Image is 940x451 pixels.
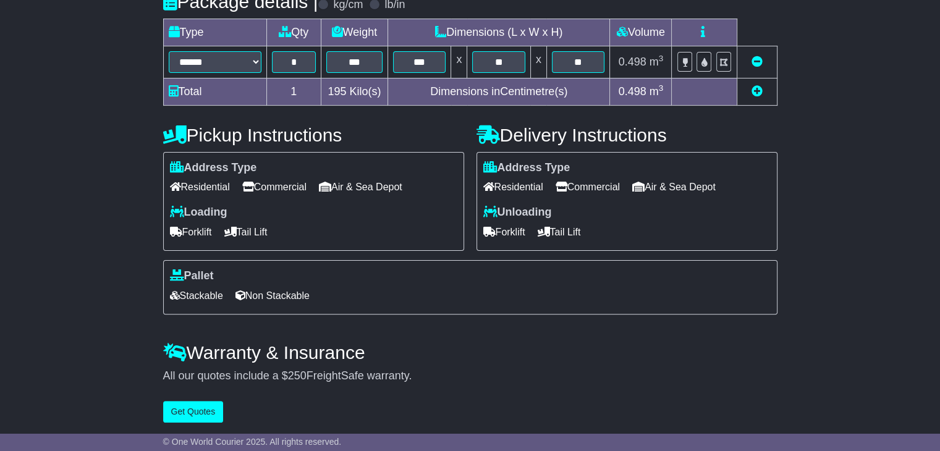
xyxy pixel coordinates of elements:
[483,161,570,175] label: Address Type
[170,206,227,219] label: Loading
[321,19,387,46] td: Weight
[387,78,609,105] td: Dimensions in Centimetre(s)
[224,222,268,242] span: Tail Lift
[752,56,763,68] a: Remove this item
[659,83,664,93] sup: 3
[650,85,664,98] span: m
[619,56,646,68] span: 0.498
[163,401,224,423] button: Get Quotes
[659,54,664,63] sup: 3
[530,46,546,78] td: x
[288,369,307,382] span: 250
[163,125,464,145] h4: Pickup Instructions
[476,125,777,145] h4: Delivery Instructions
[321,78,387,105] td: Kilo(s)
[163,19,266,46] td: Type
[163,369,777,383] div: All our quotes include a $ FreightSafe warranty.
[163,437,342,447] span: © One World Courier 2025. All rights reserved.
[170,286,223,305] span: Stackable
[556,177,620,196] span: Commercial
[610,19,672,46] td: Volume
[619,85,646,98] span: 0.498
[170,222,212,242] span: Forklift
[170,269,214,283] label: Pallet
[170,161,257,175] label: Address Type
[483,177,543,196] span: Residential
[242,177,307,196] span: Commercial
[387,19,609,46] td: Dimensions (L x W x H)
[170,177,230,196] span: Residential
[235,286,310,305] span: Non Stackable
[650,56,664,68] span: m
[319,177,402,196] span: Air & Sea Depot
[328,85,346,98] span: 195
[538,222,581,242] span: Tail Lift
[451,46,467,78] td: x
[483,206,552,219] label: Unloading
[632,177,716,196] span: Air & Sea Depot
[752,85,763,98] a: Add new item
[163,78,266,105] td: Total
[266,78,321,105] td: 1
[266,19,321,46] td: Qty
[163,342,777,363] h4: Warranty & Insurance
[483,222,525,242] span: Forklift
